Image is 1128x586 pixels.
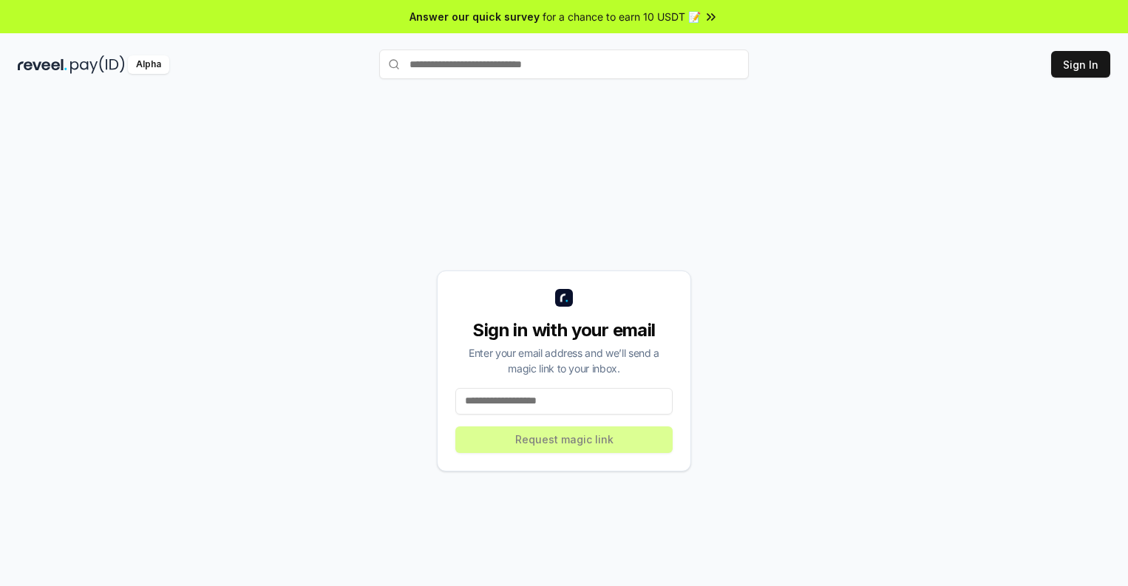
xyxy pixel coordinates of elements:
[70,55,125,74] img: pay_id
[410,9,540,24] span: Answer our quick survey
[543,9,701,24] span: for a chance to earn 10 USDT 📝
[555,289,573,307] img: logo_small
[1051,51,1110,78] button: Sign In
[18,55,67,74] img: reveel_dark
[455,345,673,376] div: Enter your email address and we’ll send a magic link to your inbox.
[455,318,673,342] div: Sign in with your email
[128,55,169,74] div: Alpha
